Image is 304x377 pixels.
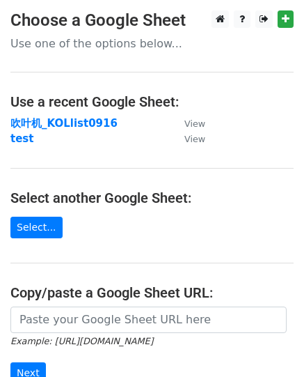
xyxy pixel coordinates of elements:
[10,10,294,31] h3: Choose a Google Sheet
[184,134,205,144] small: View
[10,132,33,145] a: test
[184,118,205,129] small: View
[10,93,294,110] h4: Use a recent Google Sheet:
[10,307,287,333] input: Paste your Google Sheet URL here
[10,217,63,238] a: Select...
[10,336,153,346] small: Example: [URL][DOMAIN_NAME]
[170,132,205,145] a: View
[10,36,294,51] p: Use one of the options below...
[10,117,118,130] a: 吹叶机_KOLlist0916
[170,117,205,130] a: View
[10,284,294,301] h4: Copy/paste a Google Sheet URL:
[10,190,294,206] h4: Select another Google Sheet:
